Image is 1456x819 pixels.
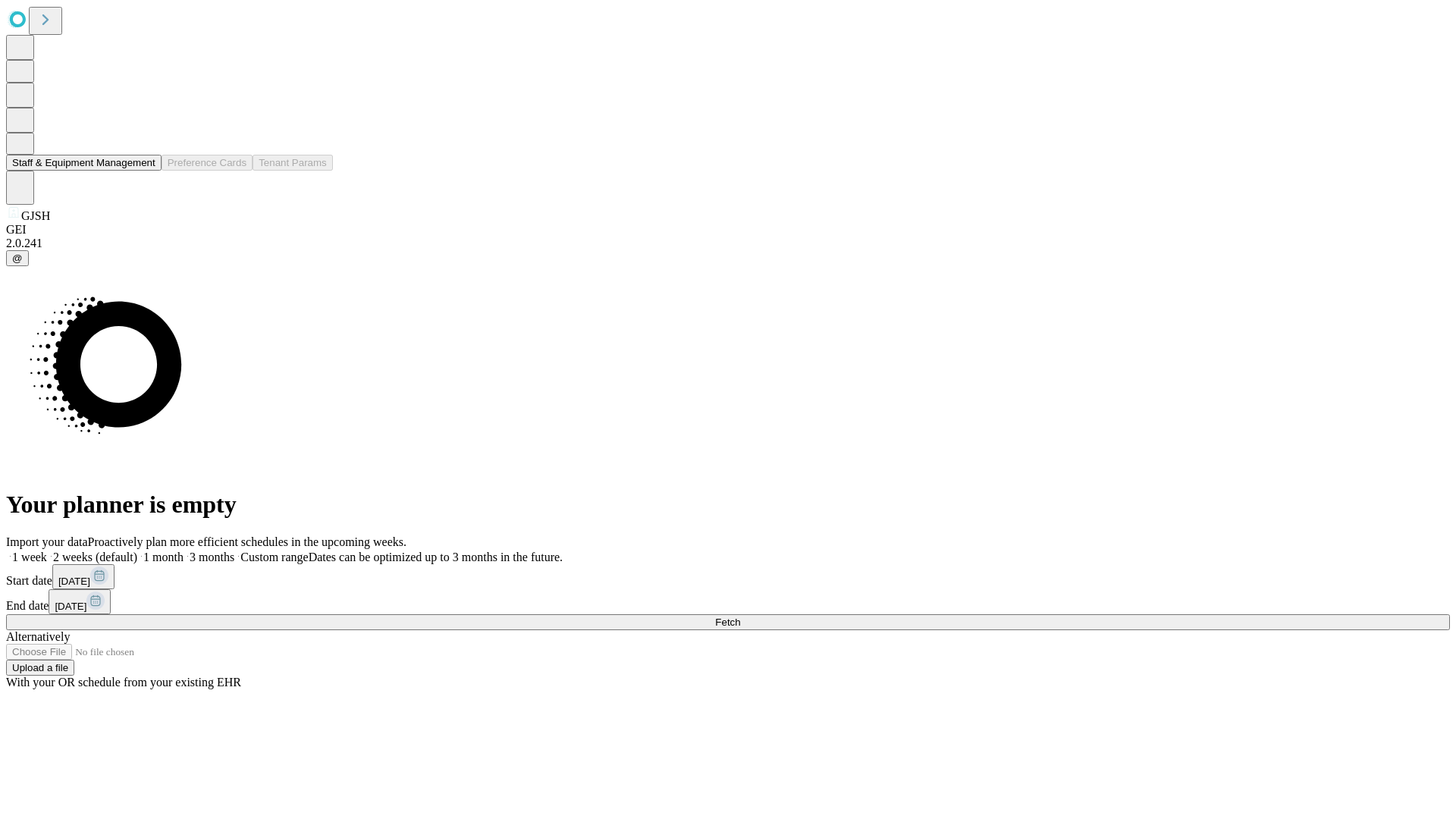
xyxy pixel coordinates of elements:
span: [DATE] [55,601,86,612]
button: Staff & Equipment Management [6,155,162,171]
button: [DATE] [49,589,111,614]
span: [DATE] [58,576,90,587]
button: [DATE] [52,564,115,589]
span: With your OR schedule from your existing EHR [6,676,241,689]
button: Preference Cards [162,155,253,171]
div: 2.0.241 [6,237,1450,250]
span: 3 months [190,551,234,563]
span: @ [12,253,23,264]
button: @ [6,250,29,266]
span: Proactively plan more efficient schedules in the upcoming weeks. [88,535,406,548]
div: End date [6,589,1450,614]
span: 1 week [12,551,47,563]
h1: Your planner is empty [6,491,1450,519]
span: Custom range [240,551,308,563]
span: Fetch [715,617,740,628]
div: Start date [6,564,1450,589]
span: 2 weeks (default) [53,551,137,563]
span: Dates can be optimized up to 3 months in the future. [309,551,563,563]
div: GEI [6,223,1450,237]
button: Tenant Params [253,155,333,171]
span: GJSH [21,209,50,222]
span: Import your data [6,535,88,548]
span: 1 month [143,551,184,563]
span: Alternatively [6,630,70,643]
button: Upload a file [6,660,74,676]
button: Fetch [6,614,1450,630]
